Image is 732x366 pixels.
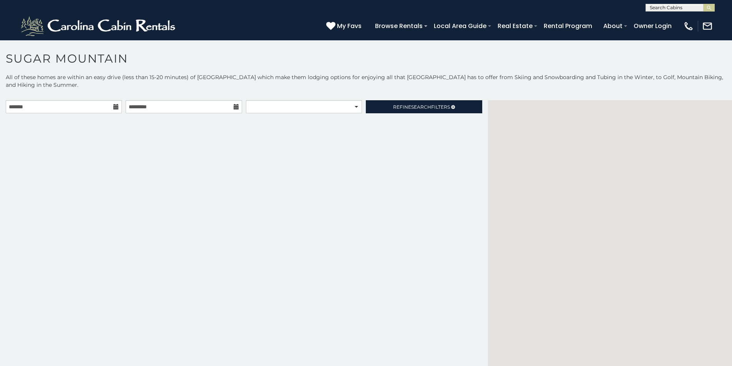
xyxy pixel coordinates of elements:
span: Search [411,104,431,110]
a: RefineSearchFilters [366,100,482,113]
img: White-1-2.png [19,15,179,38]
a: Real Estate [494,19,536,33]
a: Owner Login [630,19,676,33]
span: My Favs [337,21,362,31]
a: About [599,19,626,33]
a: My Favs [326,21,364,31]
img: mail-regular-white.png [702,21,713,31]
a: Rental Program [540,19,596,33]
span: Refine Filters [393,104,450,110]
a: Local Area Guide [430,19,490,33]
img: phone-regular-white.png [683,21,694,31]
a: Browse Rentals [371,19,427,33]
